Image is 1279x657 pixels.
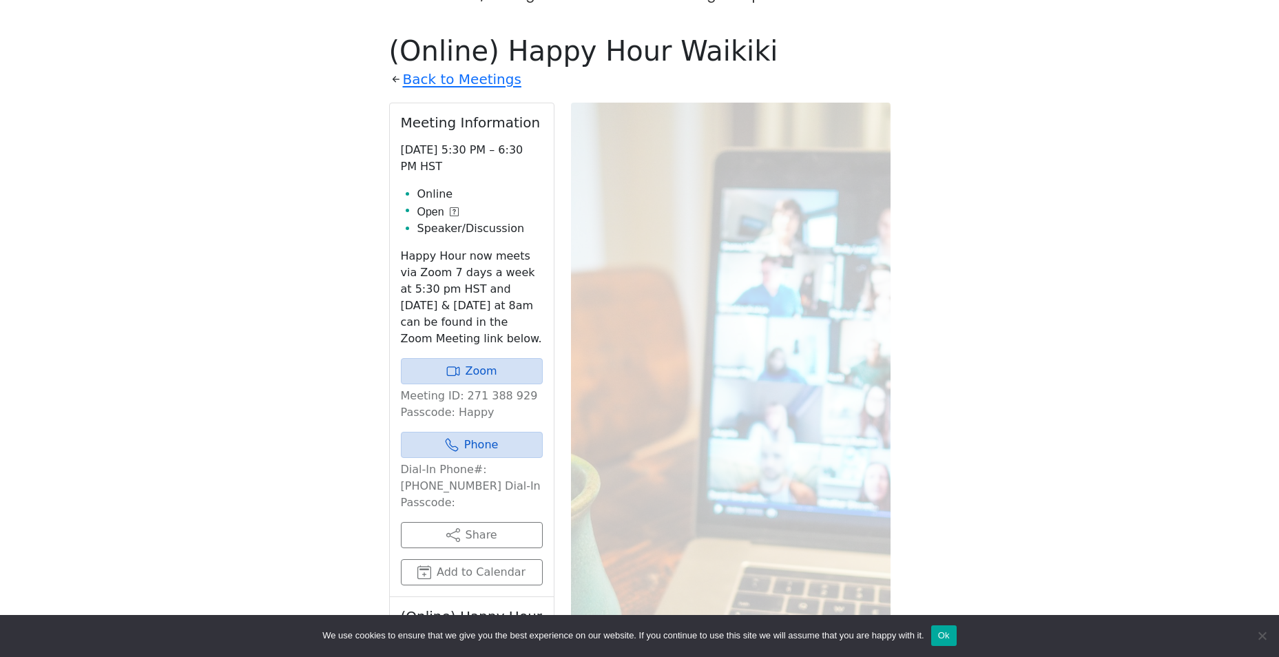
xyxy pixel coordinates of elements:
[401,608,543,625] h2: (Online) Happy Hour
[401,248,543,347] p: Happy Hour now meets via Zoom 7 days a week at 5:30 pm HST and [DATE] & [DATE] at 8am can be foun...
[401,114,543,131] h2: Meeting Information
[401,388,543,421] p: Meeting ID: 271 388 929 Passcode: Happy
[401,522,543,548] button: Share
[401,432,543,458] a: Phone
[417,204,459,220] button: Open
[401,559,543,585] button: Add to Calendar
[389,34,891,67] h1: (Online) Happy Hour Waikiki
[401,461,543,511] p: Dial-In Phone#: [PHONE_NUMBER] Dial-In Passcode:
[1255,629,1269,643] span: No
[417,186,543,202] li: Online
[417,220,543,237] li: Speaker/Discussion
[417,204,444,220] span: Open
[931,625,957,646] button: Ok
[403,67,521,92] a: Back to Meetings
[322,629,924,643] span: We use cookies to ensure that we give you the best experience on our website. If you continue to ...
[401,358,543,384] a: Zoom
[401,142,543,175] p: [DATE] 5:30 PM – 6:30 PM HST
